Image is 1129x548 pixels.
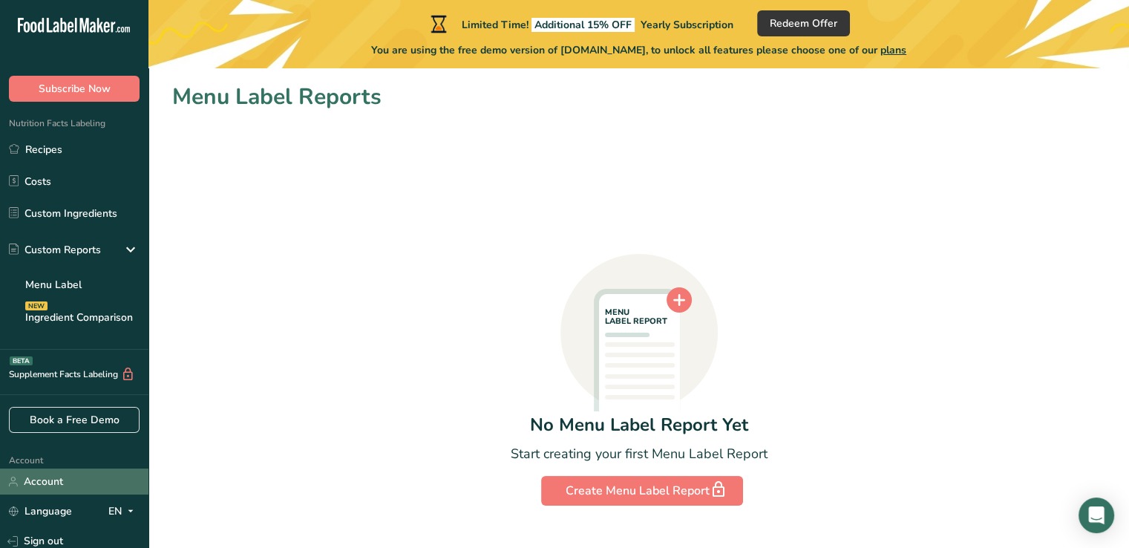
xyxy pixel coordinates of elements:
[1079,498,1114,533] div: Open Intercom Messenger
[428,15,733,33] div: Limited Time!
[25,301,48,310] div: NEW
[108,503,140,521] div: EN
[39,81,111,97] span: Subscribe Now
[172,80,1105,114] h1: Menu Label Reports
[605,307,629,318] tspan: MENU
[531,18,635,32] span: Additional 15% OFF
[9,498,72,524] a: Language
[9,407,140,433] a: Book a Free Demo
[880,43,906,57] span: plans
[757,10,850,36] button: Redeem Offer
[9,76,140,102] button: Subscribe Now
[10,356,33,365] div: BETA
[566,480,719,501] div: Create Menu Label Report
[530,411,748,438] div: No Menu Label Report Yet
[371,42,906,58] span: You are using the free demo version of [DOMAIN_NAME], to unlock all features please choose one of...
[541,476,743,506] button: Create Menu Label Report
[511,444,768,464] div: Start creating your first Menu Label Report
[605,316,667,327] tspan: LABEL REPORT
[641,18,733,32] span: Yearly Subscription
[9,242,101,258] div: Custom Reports
[770,16,837,31] span: Redeem Offer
